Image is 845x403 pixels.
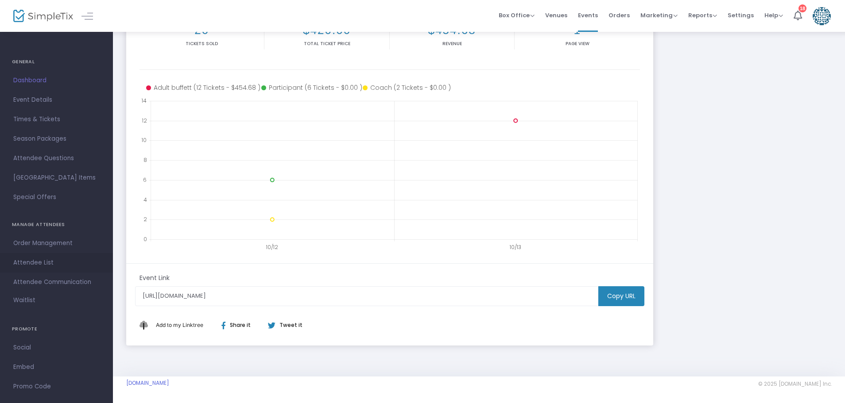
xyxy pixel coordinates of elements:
span: Help [764,11,783,19]
text: 10/12 [266,243,278,251]
span: Times & Tickets [13,114,100,125]
span: Attendee List [13,257,100,269]
span: Add to my Linktree [156,322,203,328]
span: Orders [609,4,630,27]
span: © 2025 [DOMAIN_NAME] Inc. [758,380,832,388]
div: Share it [213,321,267,329]
text: 8 [143,156,147,164]
text: 4 [143,196,147,203]
span: Social [13,342,100,353]
text: 12 [142,116,147,124]
text: 0 [143,235,147,243]
span: Promo Code [13,381,100,392]
text: 6 [143,176,147,183]
span: Venues [545,4,567,27]
span: Events [578,4,598,27]
div: 18 [798,4,806,12]
span: [GEOGRAPHIC_DATA] Items [13,172,100,184]
text: 14 [141,97,147,104]
span: Attendee Questions [13,153,100,164]
span: Settings [728,4,754,27]
p: Revenue [391,40,512,47]
h4: PROMOTE [12,320,101,338]
span: Order Management [13,238,100,249]
text: 10/13 [509,243,521,251]
text: 10 [141,136,147,144]
div: Tweet it [259,321,307,329]
span: Waitlist [13,296,35,305]
h4: GENERAL [12,53,101,71]
span: Event Details [13,94,100,106]
span: Attendee Communication [13,276,100,288]
span: Box Office [499,11,535,19]
m-panel-subtitle: Event Link [140,273,170,283]
p: Total Ticket Price [266,40,387,47]
m-button: Copy URL [598,286,644,306]
span: Season Packages [13,133,100,145]
span: Marketing [640,11,678,19]
p: Page View [516,40,638,47]
span: Embed [13,361,100,373]
text: 2 [143,215,147,223]
img: linktree [140,321,154,329]
h4: MANAGE ATTENDEES [12,216,101,234]
span: Special Offers [13,192,100,203]
a: [DOMAIN_NAME] [126,380,169,387]
span: Reports [688,11,717,19]
p: Tickets sold [141,40,262,47]
button: Add This to My Linktree [154,315,205,336]
span: Dashboard [13,75,100,86]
